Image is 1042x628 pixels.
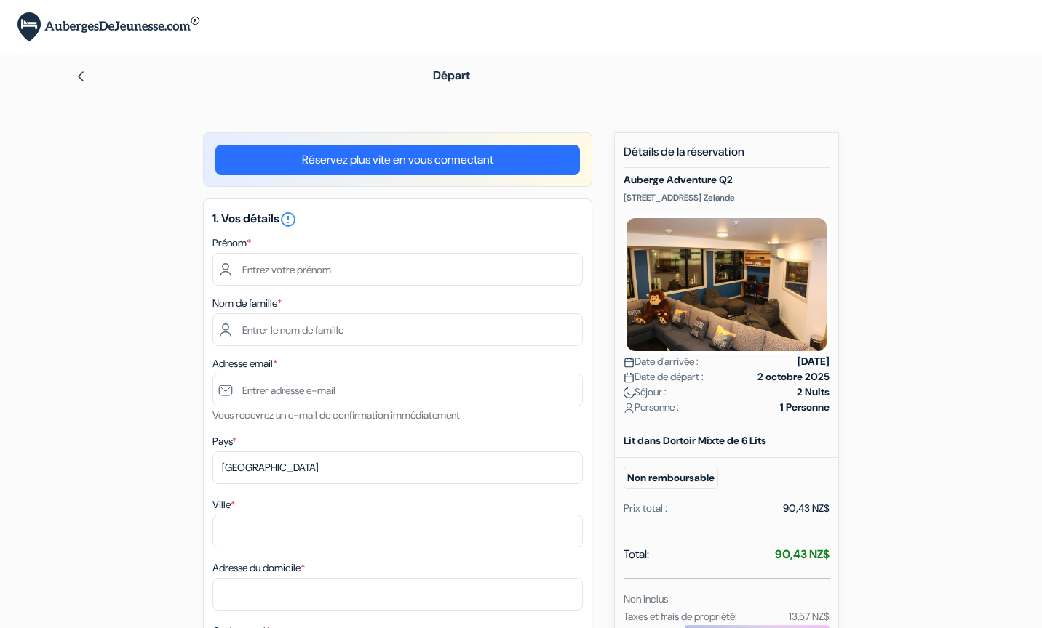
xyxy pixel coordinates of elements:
label: Pays [212,434,236,449]
strong: 2 octobre 2025 [757,369,830,385]
div: Prix total : [624,501,667,516]
span: Date d'arrivée : [624,354,699,369]
span: Départ [433,68,470,83]
h5: Auberge Adventure Q2 [624,174,830,186]
label: Ville [212,497,235,512]
span: Date de départ : [624,369,704,385]
strong: 90,43 NZ$ [775,547,830,562]
h5: 1. Vos détails [212,211,583,228]
small: 13,57 NZ$ [789,610,830,623]
input: Entrez votre prénom [212,253,583,286]
img: user_icon.svg [624,403,635,414]
img: moon.svg [624,387,635,398]
label: Adresse email [212,356,277,371]
img: AubergesDeJeunesse.com [17,12,199,42]
small: Taxes et frais de propriété: [624,610,737,623]
a: error_outline [279,211,297,226]
input: Entrer le nom de famille [212,313,583,346]
img: left_arrow.svg [75,71,87,82]
h5: Détails de la réservation [624,145,830,168]
span: Personne : [624,400,679,415]
img: calendar.svg [624,372,635,383]
strong: 1 Personne [780,400,830,415]
span: Total: [624,546,649,563]
p: [STREET_ADDRESS] Zelande [624,192,830,204]
small: Vous recevrez un e-mail de confirmation immédiatement [212,408,460,422]
div: 90,43 NZ$ [783,501,830,516]
a: Réservez plus vite en vous connectant [215,145,580,175]
span: Séjour : [624,385,667,400]
strong: 2 Nuits [797,385,830,400]
small: Non inclus [624,592,668,605]
label: Adresse du domicile [212,560,305,576]
i: error_outline [279,211,297,228]
label: Prénom [212,235,251,251]
label: Nom de famille [212,296,282,311]
small: Non remboursable [624,467,718,489]
input: Entrer adresse e-mail [212,374,583,406]
strong: [DATE] [798,354,830,369]
b: Lit dans Dortoir Mixte de 6 Lits [624,434,766,447]
img: calendar.svg [624,357,635,368]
